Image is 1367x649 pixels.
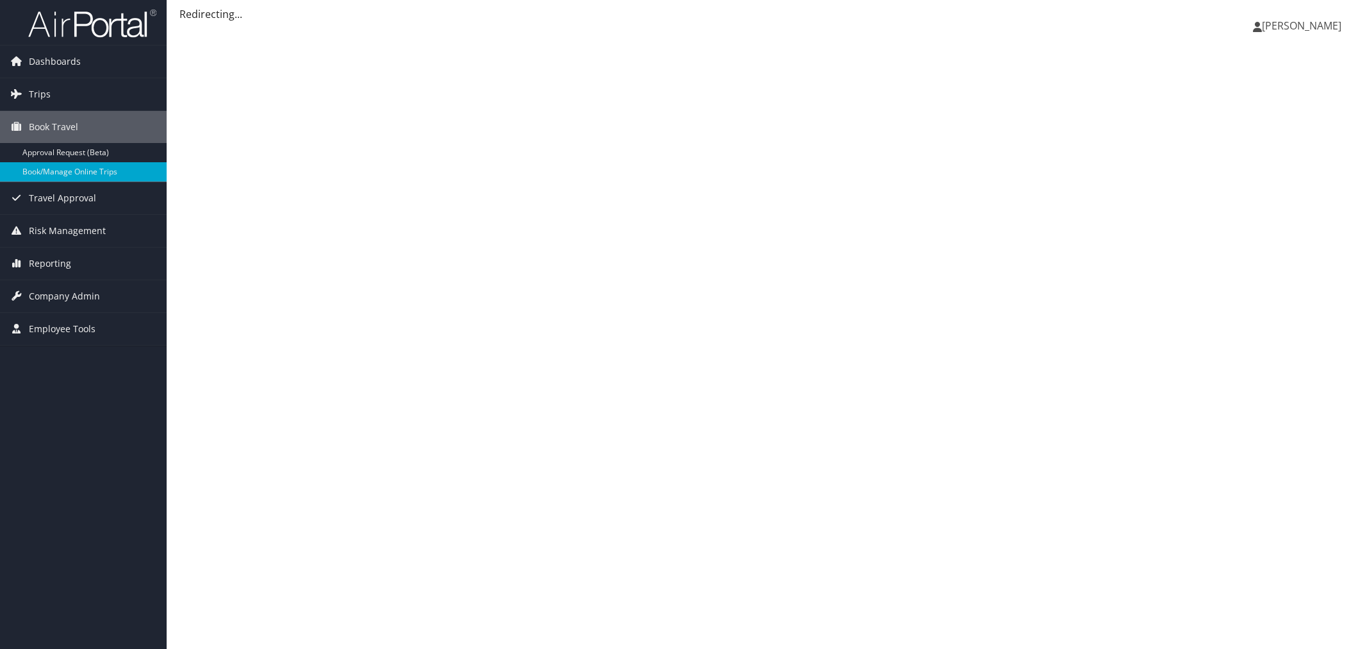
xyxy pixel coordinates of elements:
[1262,19,1341,33] span: [PERSON_NAME]
[29,111,78,143] span: Book Travel
[29,46,81,78] span: Dashboards
[29,313,95,345] span: Employee Tools
[29,280,100,312] span: Company Admin
[1253,6,1354,45] a: [PERSON_NAME]
[28,8,156,38] img: airportal-logo.png
[179,6,1354,22] div: Redirecting...
[29,78,51,110] span: Trips
[29,215,106,247] span: Risk Management
[29,248,71,280] span: Reporting
[29,182,96,214] span: Travel Approval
